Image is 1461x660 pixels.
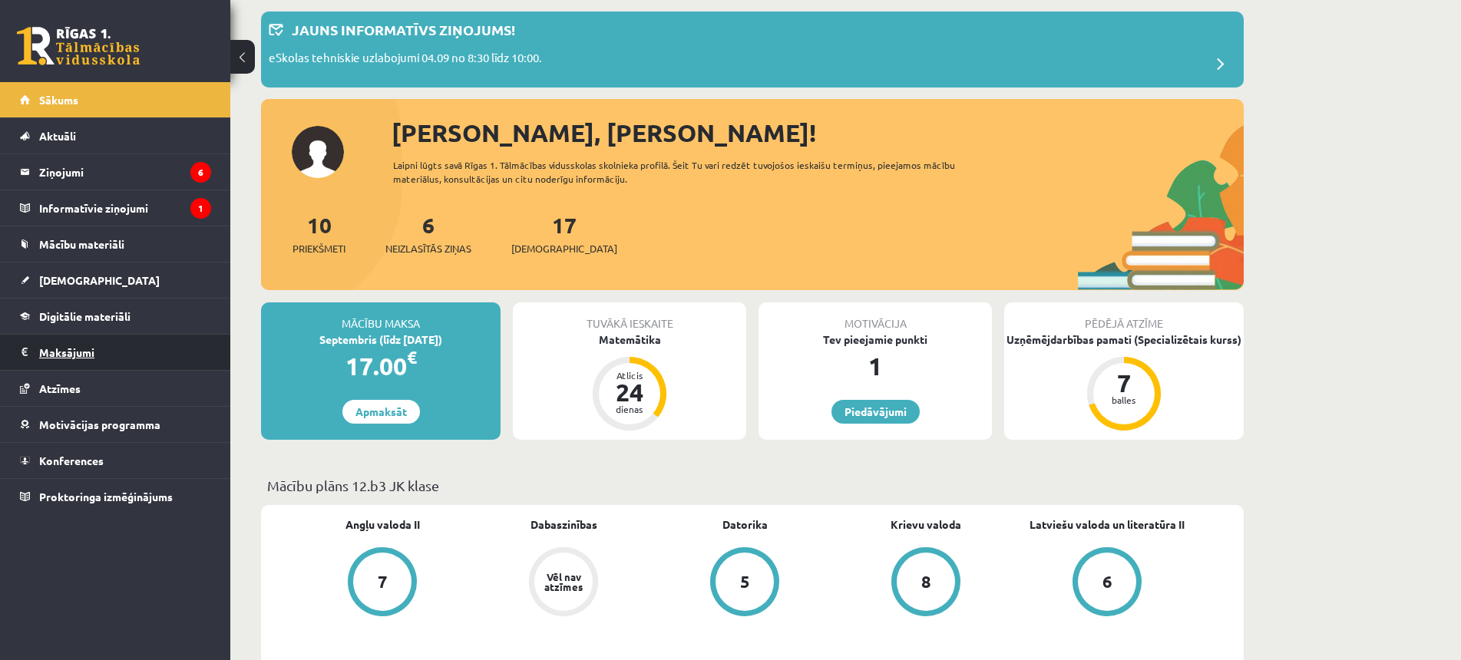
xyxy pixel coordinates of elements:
[511,241,617,256] span: [DEMOGRAPHIC_DATA]
[292,547,473,619] a: 7
[39,309,131,323] span: Digitālie materiāli
[542,572,585,592] div: Vēl nav atzīmes
[1101,371,1147,395] div: 7
[759,302,992,332] div: Motivācija
[921,573,931,590] div: 8
[39,273,160,287] span: [DEMOGRAPHIC_DATA]
[39,154,211,190] legend: Ziņojumi
[39,381,81,395] span: Atzīmes
[17,27,140,65] a: Rīgas 1. Tālmācības vidusskola
[392,114,1244,151] div: [PERSON_NAME], [PERSON_NAME]!
[293,241,345,256] span: Priekšmeti
[39,454,104,467] span: Konferences
[1004,332,1244,348] div: Uzņēmējdarbības pamati (Specializētais kurss)
[269,49,542,71] p: eSkolas tehniskie uzlabojumi 04.09 no 8:30 līdz 10:00.
[20,190,211,226] a: Informatīvie ziņojumi1
[385,211,471,256] a: 6Neizlasītās ziņas
[891,516,961,533] a: Krievu valoda
[39,129,76,143] span: Aktuāli
[293,211,345,256] a: 10Priekšmeti
[269,19,1236,80] a: Jauns informatīvs ziņojums! eSkolas tehniskie uzlabojumi 04.09 no 8:30 līdz 10:00.
[20,262,211,298] a: [DEMOGRAPHIC_DATA]
[385,241,471,256] span: Neizlasītās ziņas
[20,154,211,190] a: Ziņojumi6
[39,93,78,107] span: Sākums
[267,475,1238,496] p: Mācību plāns 12.b3 JK klase
[835,547,1016,619] a: 8
[261,348,501,384] div: 17.00
[292,19,515,40] p: Jauns informatīvs ziņojums!
[342,400,420,424] a: Apmaksāt
[20,299,211,334] a: Digitālie materiāli
[378,573,388,590] div: 7
[511,211,617,256] a: 17[DEMOGRAPHIC_DATA]
[190,198,211,219] i: 1
[607,371,653,380] div: Atlicis
[20,118,211,153] a: Aktuāli
[20,335,211,370] a: Maksājumi
[190,162,211,183] i: 6
[607,404,653,414] div: dienas
[831,400,920,424] a: Piedāvājumi
[20,82,211,117] a: Sākums
[1030,516,1185,533] a: Latviešu valoda un literatūra II
[407,346,417,368] span: €
[1004,332,1244,433] a: Uzņēmējdarbības pamati (Specializētais kurss) 7 balles
[39,417,160,431] span: Motivācijas programma
[607,380,653,404] div: 24
[1102,573,1112,590] div: 6
[345,516,420,533] a: Angļu valoda II
[393,158,983,186] div: Laipni lūgts savā Rīgas 1. Tālmācības vidusskolas skolnieka profilā. Šeit Tu vari redzēt tuvojošo...
[513,332,746,348] div: Matemātika
[39,490,173,503] span: Proktoringa izmēģinājums
[740,573,750,590] div: 5
[759,348,992,384] div: 1
[261,332,501,348] div: Septembris (līdz [DATE])
[513,302,746,332] div: Tuvākā ieskaite
[20,371,211,406] a: Atzīmes
[20,479,211,514] a: Proktoringa izmēģinājums
[1004,302,1244,332] div: Pēdējā atzīme
[261,302,501,332] div: Mācību maksa
[722,516,768,533] a: Datorika
[531,516,597,533] a: Dabaszinības
[39,237,124,251] span: Mācību materiāli
[20,226,211,262] a: Mācību materiāli
[1101,395,1147,404] div: balles
[39,335,211,370] legend: Maksājumi
[20,443,211,478] a: Konferences
[513,332,746,433] a: Matemātika Atlicis 24 dienas
[759,332,992,348] div: Tev pieejamie punkti
[1016,547,1198,619] a: 6
[20,407,211,442] a: Motivācijas programma
[473,547,654,619] a: Vēl nav atzīmes
[654,547,835,619] a: 5
[39,190,211,226] legend: Informatīvie ziņojumi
